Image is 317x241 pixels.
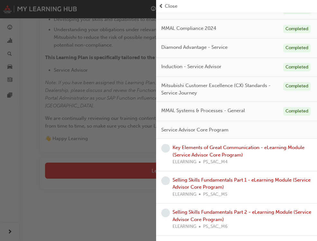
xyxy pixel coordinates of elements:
div: Completed [283,107,311,116]
a: Selling Skills Fundamentals Part 2 - eLearning Module (Service Advisor Core Program) [172,209,311,222]
a: Key Elements of Great Communication - eLearning Module (Service Advisor Core Program) [172,145,304,158]
span: ELEARNING [172,191,196,198]
span: Diamond Advantage - Service [161,44,228,51]
span: Close [165,3,177,10]
a: Selling Skills Fundamentals Part 1 - eLearning Module (Service Advisor Core Program) [172,177,311,190]
span: learningRecordVerb_NONE-icon [161,209,170,217]
button: prev-iconClose [159,3,314,10]
div: Completed [283,25,311,33]
span: PS_SAC_M6 [203,223,228,230]
span: Service Advisor Core Program [161,126,228,134]
span: MMAL Systems & Processes - General [161,107,245,114]
span: MMAL Compliance 2024 [161,25,216,32]
div: Completed [283,82,311,91]
span: Mitsubishi Customer Excellence (CX) Standards - Service Journey [161,82,278,96]
span: ELEARNING [172,223,196,230]
span: ELEARNING [172,158,196,166]
div: Completed [283,44,311,52]
span: Induction - Service Advisor [161,63,221,70]
div: Completed [283,63,311,72]
span: prev-icon [159,3,163,10]
span: PS_SAC_M4 [203,158,228,166]
span: learningRecordVerb_NONE-icon [161,144,170,153]
span: PS_SAC_M5 [203,191,228,198]
span: learningRecordVerb_NONE-icon [161,176,170,185]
